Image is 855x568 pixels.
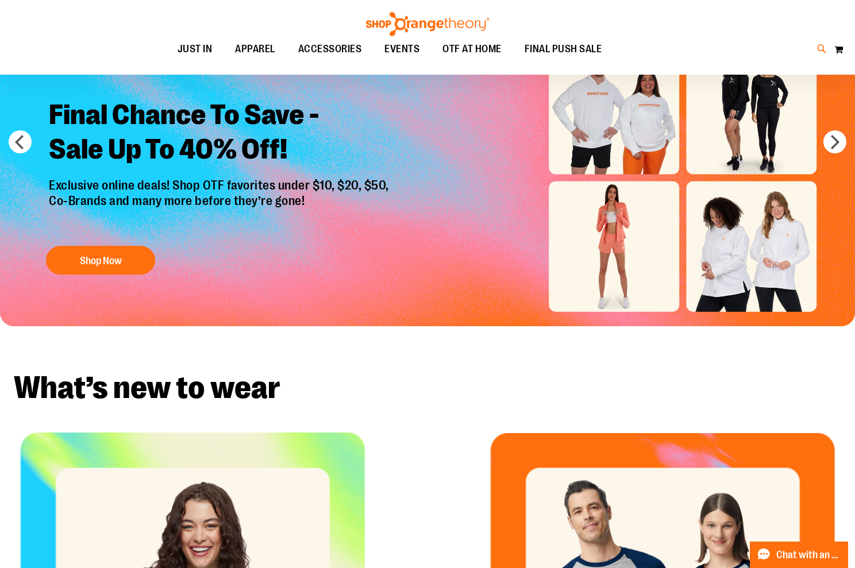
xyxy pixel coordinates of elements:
[513,36,614,63] a: FINAL PUSH SALE
[287,36,373,63] a: ACCESSORIES
[384,36,419,62] span: EVENTS
[166,36,224,63] a: JUST IN
[823,130,846,153] button: next
[298,36,362,62] span: ACCESSORIES
[40,178,400,234] p: Exclusive online deals! Shop OTF favorites under $10, $20, $50, Co-Brands and many more before th...
[46,246,155,275] button: Shop Now
[525,36,602,62] span: FINAL PUSH SALE
[750,542,849,568] button: Chat with an Expert
[224,36,287,63] a: APPAREL
[40,89,400,280] a: Final Chance To Save -Sale Up To 40% Off! Exclusive online deals! Shop OTF favorites under $10, $...
[373,36,431,63] a: EVENTS
[14,372,841,404] h2: What’s new to wear
[442,36,502,62] span: OTF AT HOME
[364,12,491,36] img: Shop Orangetheory
[776,550,841,561] span: Chat with an Expert
[9,130,32,153] button: prev
[40,89,400,178] h2: Final Chance To Save - Sale Up To 40% Off!
[431,36,513,63] a: OTF AT HOME
[178,36,213,62] span: JUST IN
[235,36,275,62] span: APPAREL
